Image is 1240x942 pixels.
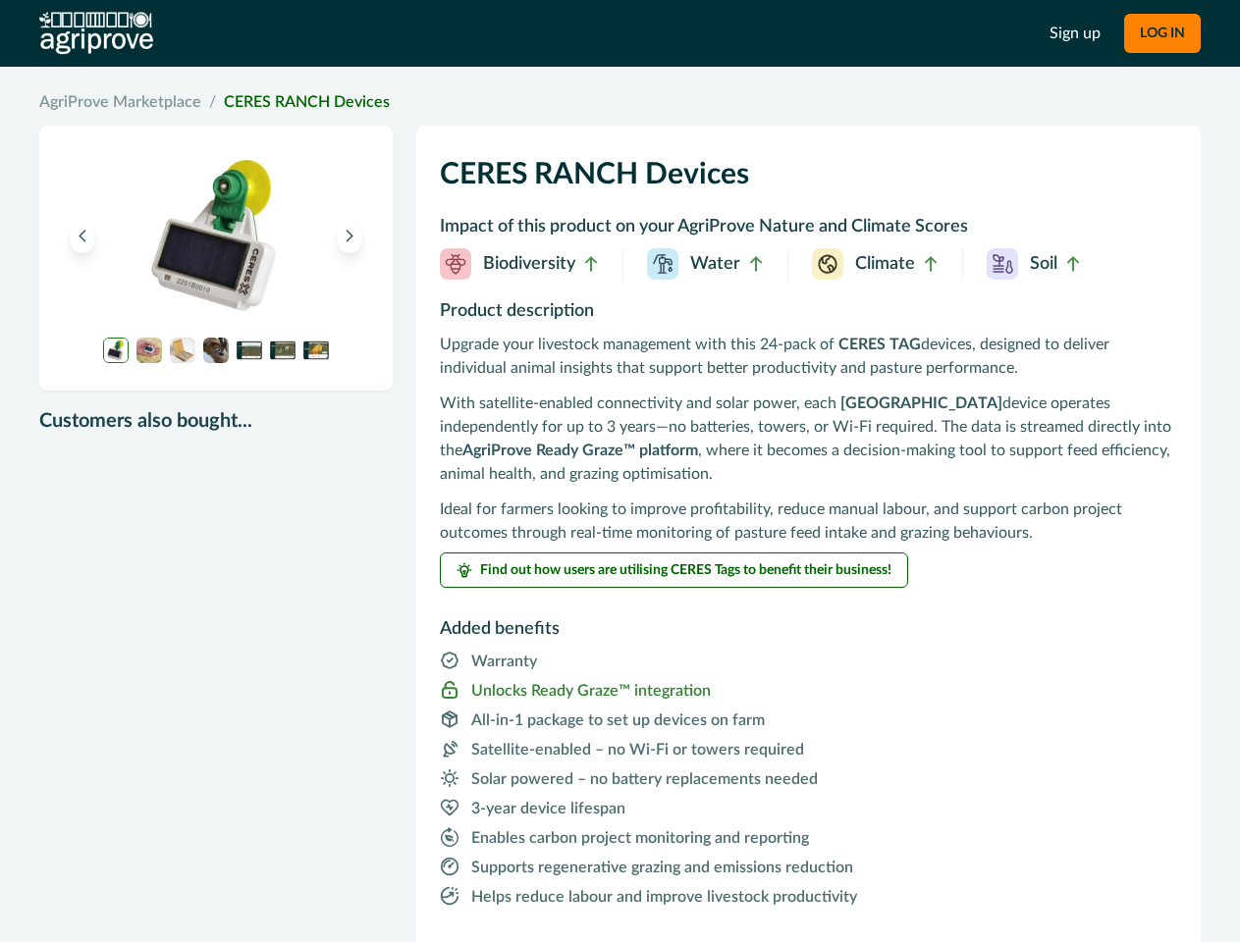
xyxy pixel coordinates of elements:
[471,856,853,879] p: Supports regenerative grazing and emissions reduction
[855,251,915,278] p: Climate
[440,333,1177,380] p: Upgrade your livestock management with this 24-pack of devices, designed to deliver individual an...
[440,552,908,588] button: Find out how users are utilising CERES Tags to benefit their business!
[471,679,711,703] p: Unlocks Ready Graze™ integration
[224,94,390,110] a: CERES RANCH Devices
[483,251,575,278] p: Biodiversity
[1030,251,1057,278] p: Soil
[440,392,1177,486] p: With satellite-enabled connectivity and solar power, each device operates independently for up to...
[170,338,195,363] img: A box of CERES RANCH devices
[270,338,296,363] img: A screenshot of the Ready Graze application showing a heatmap of grazing activity
[1050,22,1101,45] a: Sign up
[471,797,625,820] p: 3-year device lifespan
[440,299,1177,333] h2: Product description
[63,149,369,322] img: A single CERES RANCH device
[440,596,1177,649] h2: Added benefits
[39,12,153,55] img: AgriProve logo
[1124,14,1201,53] button: LOG IN
[39,90,201,114] a: AgriProve Marketplace
[338,218,361,253] button: Next image
[103,338,129,363] img: A single CERES RANCH device
[471,885,857,909] p: Helps reduce labour and improve livestock productivity
[136,338,162,363] img: A hand holding a CERES RANCH device
[237,338,262,363] img: A screenshot of the Ready Graze application showing a 3D map of animal positions
[462,443,698,458] strong: AgriProve Ready Graze™ platform
[480,563,891,577] span: Find out how users are utilising CERES Tags to benefit their business!
[440,212,1177,248] h2: Impact of this product on your AgriProve Nature and Climate Scores
[471,650,537,673] p: Warranty
[471,767,818,791] p: Solar powered – no battery replacements needed
[303,338,329,363] img: A screenshot of the Ready Graze application showing a paddock layout
[209,90,216,114] span: /
[838,337,921,352] strong: CERES TAG
[690,251,740,278] p: Water
[71,218,94,253] button: Previous image
[471,826,809,850] p: Enables carbon project monitoring and reporting
[203,338,229,363] img: A CERES RANCH device applied to the ear of a cow
[39,90,1201,114] nav: breadcrumb
[471,738,804,761] p: Satellite-enabled – no Wi-Fi or towers required
[471,708,765,732] p: All-in-1 package to set up devices on farm
[440,497,1177,545] p: Ideal for farmers looking to improve profitability, reduce manual labour, and support carbon proj...
[840,395,1002,411] strong: [GEOGRAPHIC_DATA]
[39,406,393,436] p: Customers also bought...
[440,149,1177,212] h1: CERES RANCH Devices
